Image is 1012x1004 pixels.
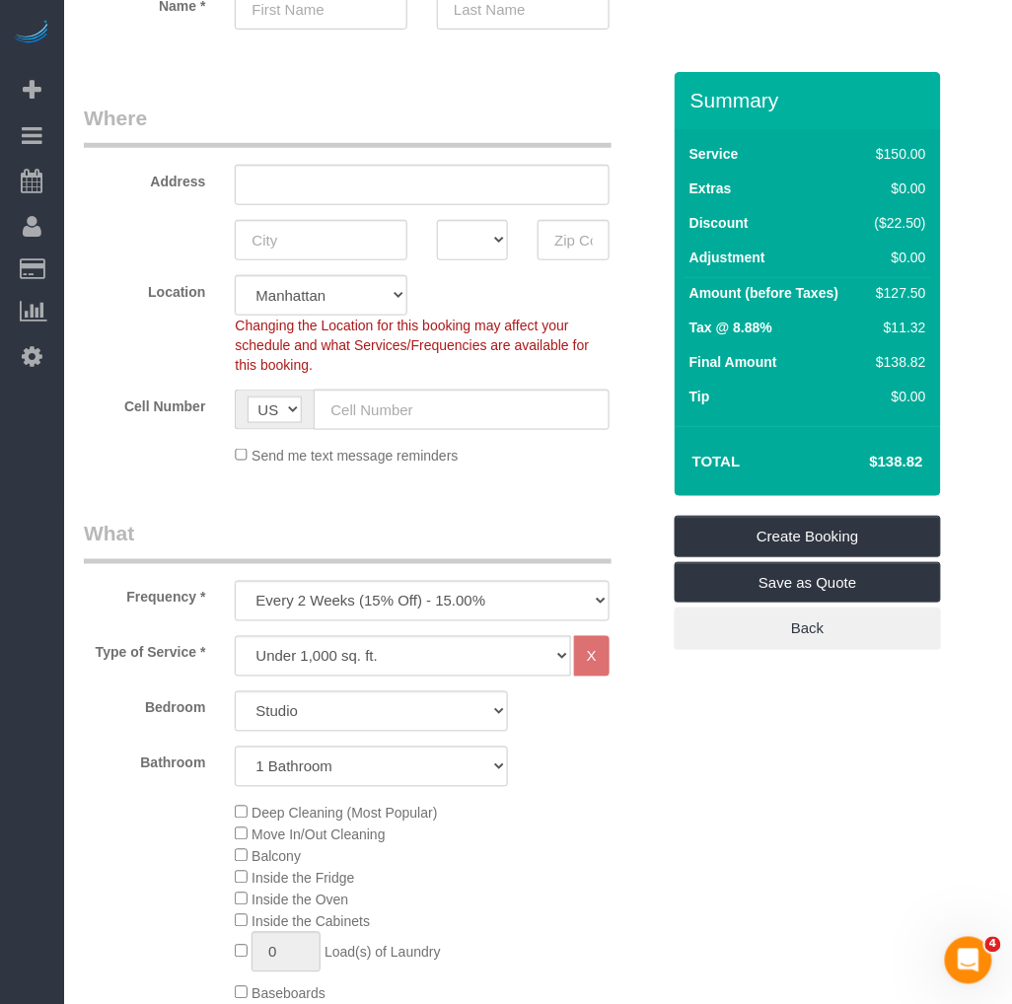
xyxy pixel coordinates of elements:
iframe: Intercom live chat [945,937,992,984]
span: Load(s) of Laundry [325,945,441,961]
div: $0.00 [867,179,926,198]
span: Send me text message reminders [252,448,458,464]
label: Service [689,144,739,164]
label: Discount [689,213,749,233]
input: City [235,220,407,260]
strong: Total [692,453,741,469]
span: Inside the Oven [252,893,348,908]
span: Inside the Cabinets [252,914,370,930]
img: Automaid Logo [12,20,51,47]
label: Bathroom [69,747,220,773]
h3: Summary [690,89,931,111]
span: Baseboards [252,986,325,1002]
input: Zip Code [538,220,609,260]
label: Adjustment [689,248,765,267]
span: Move In/Out Cleaning [252,827,385,843]
span: Deep Cleaning (Most Popular) [252,806,437,822]
a: Back [675,608,941,649]
label: Type of Service * [69,636,220,663]
label: Tax @ 8.88% [689,318,772,337]
div: $0.00 [867,248,926,267]
label: Frequency * [69,581,220,608]
div: $150.00 [867,144,926,164]
div: $138.82 [867,352,926,372]
span: Inside the Fridge [252,871,354,887]
label: Address [69,165,220,191]
a: Create Booking [675,516,941,557]
span: Balcony [252,849,301,865]
div: $127.50 [867,283,926,303]
div: $11.32 [867,318,926,337]
span: Changing the Location for this booking may affect your schedule and what Services/Frequencies are... [235,318,589,373]
legend: What [84,520,612,564]
label: Cell Number [69,390,220,416]
input: Cell Number [314,390,609,430]
label: Location [69,275,220,302]
label: Tip [689,387,710,406]
h4: $138.82 [811,454,923,470]
span: 4 [985,937,1001,953]
label: Bedroom [69,691,220,718]
label: Amount (before Taxes) [689,283,838,303]
label: Extras [689,179,732,198]
a: Save as Quote [675,562,941,604]
legend: Where [84,104,612,148]
label: Final Amount [689,352,777,372]
div: ($22.50) [867,213,926,233]
div: $0.00 [867,387,926,406]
